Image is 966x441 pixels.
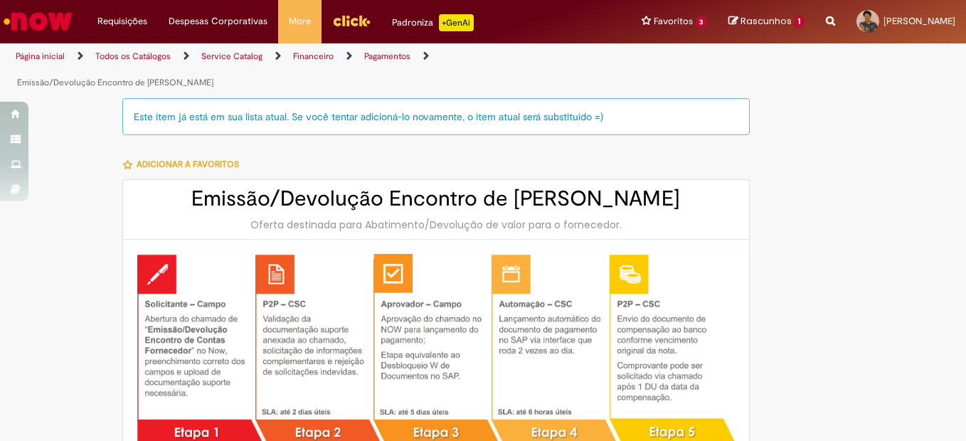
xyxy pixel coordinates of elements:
[728,15,805,28] a: Rascunhos
[137,218,735,232] div: Oferta destinada para Abatimento/Devolução de valor para o fornecedor.
[741,14,792,28] span: Rascunhos
[137,187,735,211] h2: Emissão/Devolução Encontro de [PERSON_NAME]
[97,14,147,28] span: Requisições
[169,14,267,28] span: Despesas Corporativas
[364,51,410,62] a: Pagamentos
[137,159,239,170] span: Adicionar a Favoritos
[696,16,708,28] span: 3
[17,77,213,88] a: Emissão/Devolução Encontro de [PERSON_NAME]
[293,51,334,62] a: Financeiro
[392,14,474,31] div: Padroniza
[122,98,750,135] div: Este item já está em sua lista atual. Se você tentar adicioná-lo novamente, o item atual será sub...
[95,51,171,62] a: Todos os Catálogos
[289,14,311,28] span: More
[439,14,474,31] p: +GenAi
[654,14,693,28] span: Favoritos
[332,10,371,31] img: click_logo_yellow_360x200.png
[883,15,955,27] span: [PERSON_NAME]
[122,149,247,179] button: Adicionar a Favoritos
[1,7,75,36] img: ServiceNow
[16,51,65,62] a: Página inicial
[794,16,805,28] span: 1
[201,51,262,62] a: Service Catalog
[11,43,633,96] ul: Trilhas de página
